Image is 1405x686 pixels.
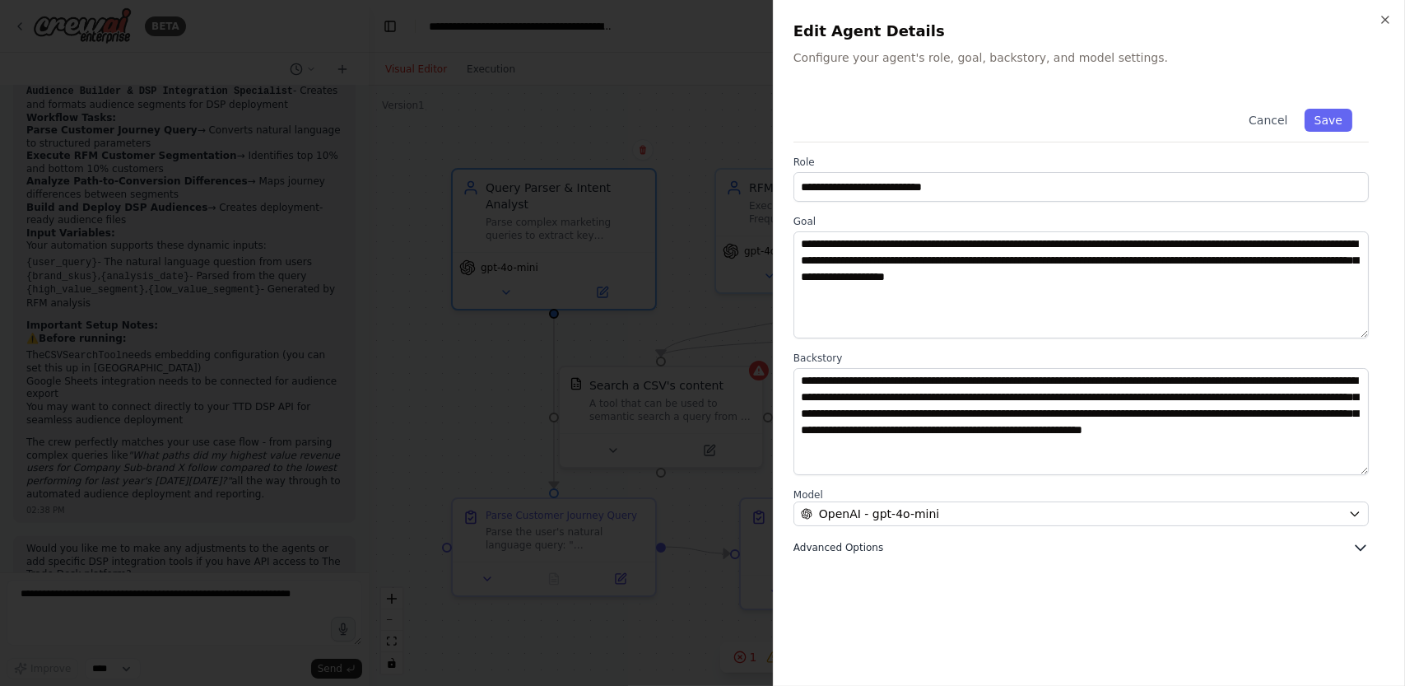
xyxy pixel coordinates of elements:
p: Configure your agent's role, goal, backstory, and model settings. [793,49,1385,66]
label: Goal [793,215,1369,228]
label: Role [793,156,1369,169]
button: Advanced Options [793,539,1369,556]
span: Advanced Options [793,541,883,554]
h2: Edit Agent Details [793,20,1385,43]
button: OpenAI - gpt-4o-mini [793,502,1369,526]
span: OpenAI - gpt-4o-mini [819,506,939,522]
label: Backstory [793,352,1369,365]
button: Save [1305,109,1352,132]
button: Cancel [1239,109,1297,132]
label: Model [793,488,1369,502]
